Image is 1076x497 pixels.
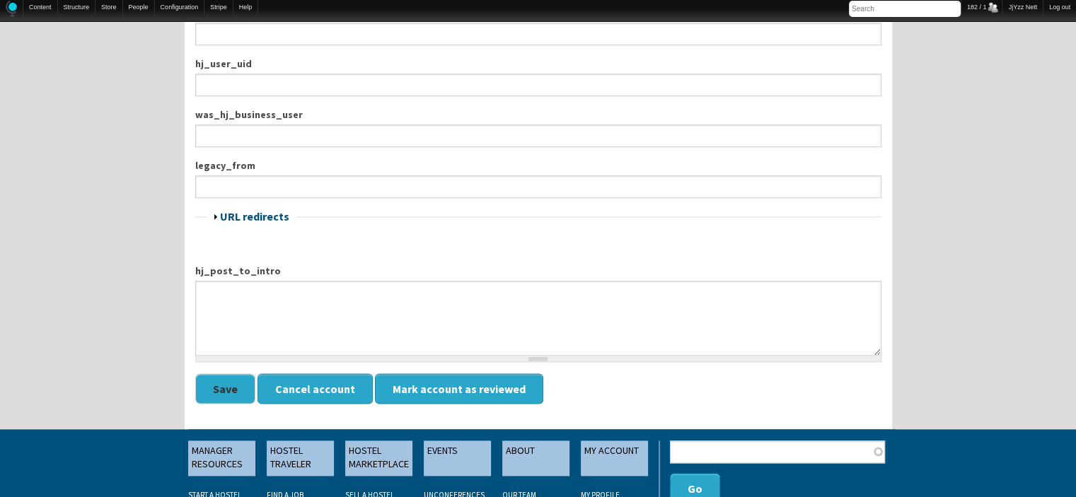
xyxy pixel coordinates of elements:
a: HOSTEL MARKETPLACE [345,440,412,476]
button: Mark account as reviewed [375,373,543,404]
label: legacy_from [195,158,881,173]
label: hj_post_to_intro [195,264,881,279]
span: By default, subscribers are given the following number of job posts: 1 for Supporter, 3 for Profe... [195,6,881,45]
button: Save [195,373,255,404]
a: URL redirects [220,209,289,223]
button: Cancel account [258,373,373,404]
a: MANAGER RESOURCES [188,440,255,476]
a: MY ACCOUNT [581,440,648,476]
a: HOSTEL TRAVELER [267,440,334,476]
img: Home [6,1,17,17]
a: ABOUT [502,440,569,476]
label: was_hj_business_user [195,107,881,122]
label: hj_user_uid [195,57,881,71]
input: Search [849,1,961,17]
a: EVENTS [424,440,491,476]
